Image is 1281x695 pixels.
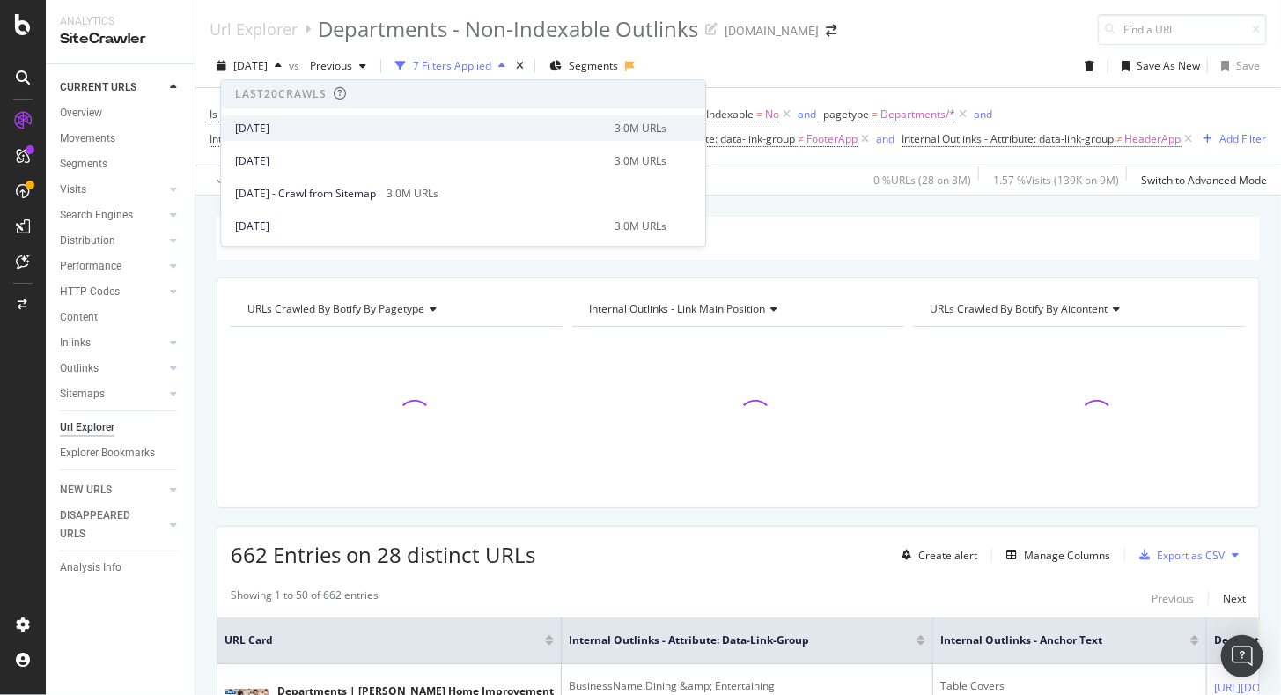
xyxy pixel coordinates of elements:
[926,295,1230,323] h4: URLs Crawled By Botify By aicontent
[1223,588,1246,609] button: Next
[60,334,91,352] div: Inlinks
[1214,52,1260,80] button: Save
[930,301,1108,316] span: URLs Crawled By Botify By aicontent
[60,181,86,199] div: Visits
[210,52,289,80] button: [DATE]
[999,544,1110,566] button: Manage Columns
[210,107,268,122] span: Is Indexable
[1141,173,1267,188] div: Switch to Advanced Mode
[1132,541,1225,569] button: Export as CSV
[60,481,165,499] a: NEW URLS
[247,301,424,316] span: URLs Crawled By Botify By pagetype
[60,385,105,403] div: Sitemaps
[235,87,327,102] div: Last 20 Crawls
[1236,58,1260,73] div: Save
[799,131,805,146] span: ≠
[60,506,165,543] a: DISAPPEARED URLS
[918,548,977,563] div: Create alert
[1137,58,1200,73] div: Save As New
[60,206,133,225] div: Search Engines
[60,283,120,301] div: HTTP Codes
[303,52,373,80] button: Previous
[1221,635,1263,677] div: Open Intercom Messenger
[231,588,379,609] div: Showing 1 to 50 of 662 entries
[60,308,98,327] div: Content
[1152,588,1194,609] button: Previous
[60,359,165,378] a: Outlinks
[60,14,180,29] div: Analytics
[388,52,512,80] button: 7 Filters Applied
[233,58,268,73] span: 2025 Jul. 12th
[1125,127,1182,152] span: HeaderApp
[940,632,1164,648] span: Internal Outlinks - Anchor Text
[60,232,115,250] div: Distribution
[826,25,836,37] div: arrow-right-arrow-left
[60,481,112,499] div: NEW URLS
[60,104,182,122] a: Overview
[615,218,666,234] div: 3.0M URLs
[993,173,1119,188] div: 1.57 % Visits ( 139K on 9M )
[60,78,136,97] div: CURRENT URLS
[940,678,1199,694] div: Table Covers
[60,334,165,352] a: Inlinks
[60,308,182,327] a: Content
[60,558,121,577] div: Analysis Info
[231,540,535,569] span: 662 Entries on 28 distinct URLs
[60,444,155,462] div: Explorer Bookmarks
[60,129,182,148] a: Movements
[303,58,352,73] span: Previous
[244,295,548,323] h4: URLs Crawled By Botify By pagetype
[876,131,894,146] div: and
[765,102,779,127] span: No
[1220,131,1267,146] div: Add Filter
[880,102,955,127] span: Departments/*
[725,22,819,40] div: [DOMAIN_NAME]
[1098,14,1267,45] input: Find a URL
[413,58,491,73] div: 7 Filters Applied
[60,257,121,276] div: Performance
[60,506,149,543] div: DISAPPEARED URLS
[589,301,766,316] span: Internal Outlinks - Link Main Position
[60,206,165,225] a: Search Engines
[798,106,816,122] button: and
[974,106,992,122] button: and
[894,541,977,569] button: Create alert
[1157,548,1225,563] div: Export as CSV
[210,19,298,39] a: Url Explorer
[210,166,261,195] button: Apply
[872,107,878,122] span: =
[60,232,165,250] a: Distribution
[235,153,604,169] div: [DATE]
[569,632,890,648] span: Internal Outlinks - Attribute: data-link-group
[1134,166,1267,195] button: Switch to Advanced Mode
[542,52,625,80] button: Segments
[1223,591,1246,606] div: Next
[569,58,618,73] span: Segments
[60,283,165,301] a: HTTP Codes
[60,129,115,148] div: Movements
[60,444,182,462] a: Explorer Bookmarks
[60,385,165,403] a: Sitemaps
[235,218,604,234] div: [DATE]
[1116,131,1123,146] span: ≠
[1196,129,1267,150] button: Add Filter
[585,295,889,323] h4: Internal Outlinks - Link Main Position
[318,14,698,44] div: Departments - Non-Indexable Outlinks
[60,155,107,174] div: Segments
[873,173,971,188] div: 0 % URLs ( 28 on 3M )
[806,127,858,152] span: FooterApp
[1115,52,1200,80] button: Save As New
[60,359,99,378] div: Outlinks
[225,632,541,648] span: URL Card
[902,131,1114,146] span: Internal Outlinks - Attribute: data-link-group
[756,107,762,122] span: =
[60,418,114,437] div: Url Explorer
[210,131,422,146] span: Internal Outlinks - Attribute: data-link-group
[60,257,165,276] a: Performance
[235,121,604,137] div: [DATE]
[615,121,666,137] div: 3.0M URLs
[823,107,869,122] span: pagetype
[235,186,376,202] span: [DATE] - Crawl from Sitemap
[60,181,165,199] a: Visits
